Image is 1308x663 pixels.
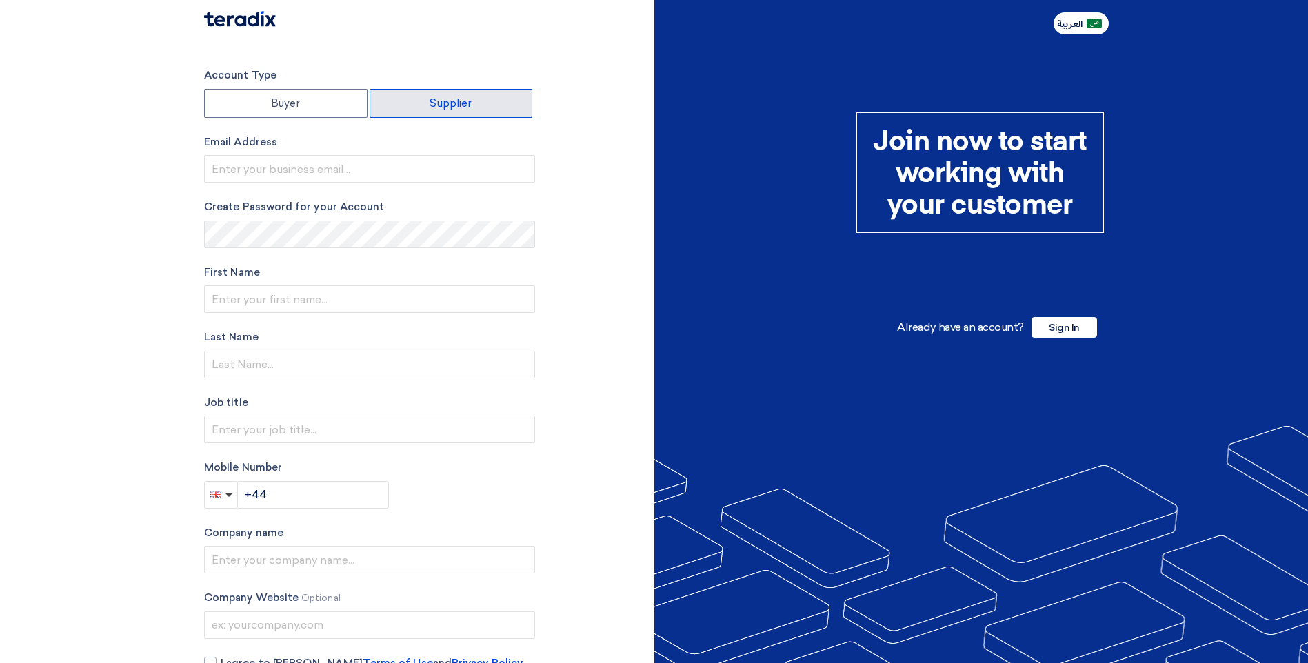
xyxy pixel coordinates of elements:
[301,593,341,603] span: Optional
[1032,320,1097,334] a: Sign In
[204,546,535,573] input: Enter your company name...
[1057,19,1083,29] span: العربية
[238,481,389,509] input: Enter phone number...
[1087,19,1102,29] img: ar-AR.png
[204,68,535,83] label: Account Type
[204,155,535,183] input: Enter your business email...
[1054,12,1109,34] button: العربية
[204,611,535,639] input: ex: yourcompany.com
[204,265,535,280] label: First Name
[204,395,535,411] label: Job title
[856,112,1104,233] div: Join now to start working with your customer
[1032,317,1097,338] span: Sign In
[204,351,535,378] input: Last Name...
[204,89,368,118] label: Buyer
[370,89,533,118] label: Supplier
[204,11,276,27] img: Teradix logo
[204,329,535,345] label: Last Name
[204,460,535,476] label: Mobile Number
[204,416,535,443] input: Enter your job title...
[204,199,535,215] label: Create Password for your Account
[204,285,535,313] input: Enter your first name...
[204,525,535,541] label: Company name
[204,134,535,150] label: Email Address
[204,590,535,606] label: Company Website
[897,320,1023,334] span: Already have an account?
